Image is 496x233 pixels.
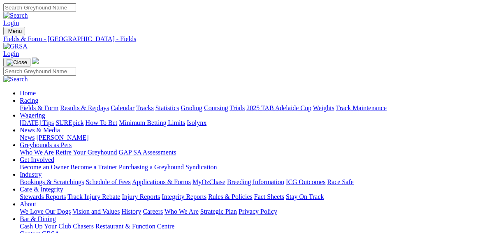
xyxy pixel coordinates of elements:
[20,134,493,141] div: News & Media
[143,208,163,215] a: Careers
[32,58,39,64] img: logo-grsa-white.png
[20,149,493,156] div: Greyhounds as Pets
[229,104,245,111] a: Trials
[20,141,72,148] a: Greyhounds as Pets
[20,193,66,200] a: Stewards Reports
[20,164,69,171] a: Become an Owner
[56,119,83,126] a: SUREpick
[239,208,277,215] a: Privacy Policy
[187,119,206,126] a: Isolynx
[20,97,38,104] a: Racing
[20,178,84,185] a: Bookings & Scratchings
[3,19,19,26] a: Login
[20,208,71,215] a: We Love Our Dogs
[132,178,191,185] a: Applications & Forms
[20,215,56,222] a: Bar & Dining
[165,208,199,215] a: Who We Are
[181,104,202,111] a: Grading
[8,28,22,34] span: Menu
[56,149,117,156] a: Retire Your Greyhound
[20,223,493,230] div: Bar & Dining
[200,208,237,215] a: Strategic Plan
[192,178,225,185] a: MyOzChase
[20,104,493,112] div: Racing
[3,50,19,57] a: Login
[20,119,493,127] div: Wagering
[20,119,54,126] a: [DATE] Tips
[86,178,130,185] a: Schedule of Fees
[122,193,160,200] a: Injury Reports
[227,178,284,185] a: Breeding Information
[313,104,334,111] a: Weights
[3,35,493,43] a: Fields & Form - [GEOGRAPHIC_DATA] - Fields
[286,193,324,200] a: Stay On Track
[3,27,25,35] button: Toggle navigation
[20,201,36,208] a: About
[20,127,60,134] a: News & Media
[3,58,30,67] button: Toggle navigation
[119,164,184,171] a: Purchasing a Greyhound
[208,193,253,200] a: Rules & Policies
[111,104,134,111] a: Calendar
[20,208,493,215] div: About
[20,164,493,171] div: Get Involved
[3,3,76,12] input: Search
[20,171,42,178] a: Industry
[3,43,28,50] img: GRSA
[20,112,45,119] a: Wagering
[86,119,118,126] a: How To Bet
[3,12,28,19] img: Search
[20,104,58,111] a: Fields & Form
[336,104,387,111] a: Track Maintenance
[20,149,54,156] a: Who We Are
[3,67,76,76] input: Search
[20,156,54,163] a: Get Involved
[70,164,117,171] a: Become a Trainer
[327,178,353,185] a: Race Safe
[20,193,493,201] div: Care & Integrity
[162,193,206,200] a: Integrity Reports
[36,134,88,141] a: [PERSON_NAME]
[20,134,35,141] a: News
[246,104,311,111] a: 2025 TAB Adelaide Cup
[20,178,493,186] div: Industry
[60,104,109,111] a: Results & Replays
[121,208,141,215] a: History
[119,149,176,156] a: GAP SA Assessments
[119,119,185,126] a: Minimum Betting Limits
[72,208,120,215] a: Vision and Values
[185,164,217,171] a: Syndication
[286,178,325,185] a: ICG Outcomes
[73,223,174,230] a: Chasers Restaurant & Function Centre
[20,223,71,230] a: Cash Up Your Club
[3,76,28,83] img: Search
[136,104,154,111] a: Tracks
[204,104,228,111] a: Coursing
[155,104,179,111] a: Statistics
[67,193,120,200] a: Track Injury Rebate
[254,193,284,200] a: Fact Sheets
[20,186,63,193] a: Care & Integrity
[7,59,27,66] img: Close
[20,90,36,97] a: Home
